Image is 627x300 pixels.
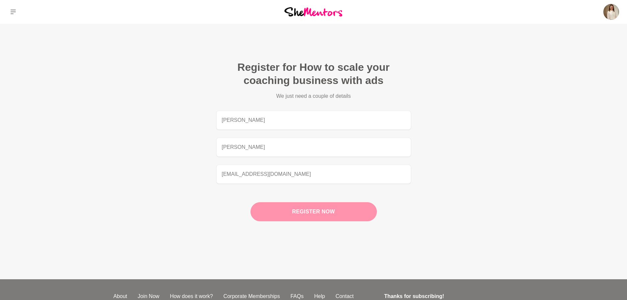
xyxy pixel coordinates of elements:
input: first name [216,111,411,130]
input: email address [216,165,411,184]
h2: Register for How to scale your coaching business with ads [216,61,411,87]
img: Sonya Holdway [603,4,619,20]
p: We just need a couple of details [250,92,377,100]
button: Register now [250,202,377,221]
img: She Mentors Logo [284,7,342,16]
input: last name [216,138,411,157]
